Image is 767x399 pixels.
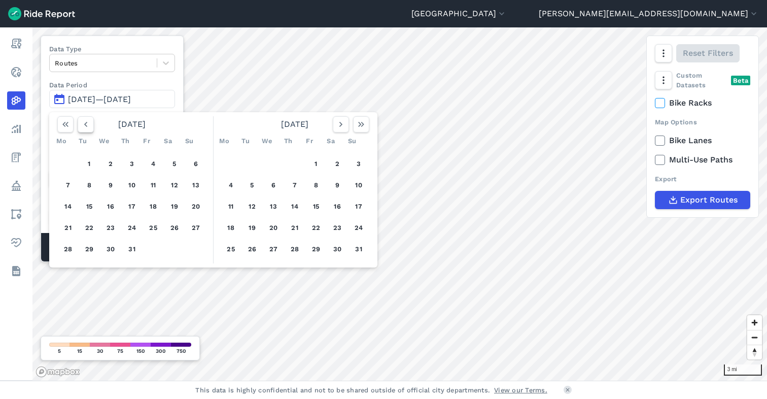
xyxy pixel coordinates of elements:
label: Data Type [49,44,175,54]
button: 27 [265,241,282,257]
button: 21 [287,219,303,236]
a: Heatmaps [7,91,25,110]
button: 24 [124,219,140,236]
div: We [96,132,112,149]
button: 22 [308,219,324,236]
button: 6 [188,155,204,172]
button: 31 [124,241,140,257]
button: 11 [223,198,239,214]
button: 10 [124,177,140,193]
a: Datasets [7,262,25,280]
button: 25 [223,241,239,257]
button: [DATE]—[DATE] [49,90,175,108]
div: Custom Datasets [655,71,750,90]
button: 30 [102,241,119,257]
button: 13 [265,198,282,214]
button: Reset Filters [676,44,740,62]
a: Fees [7,148,25,167]
button: 6 [265,177,282,193]
div: 3 mi [724,364,762,376]
button: 10 [351,177,367,193]
button: [GEOGRAPHIC_DATA] [411,8,507,20]
button: 9 [329,177,345,193]
div: Tu [237,132,254,149]
button: 12 [166,177,183,193]
button: 22 [81,219,97,236]
button: 8 [308,177,324,193]
button: 3 [124,155,140,172]
button: 28 [60,241,76,257]
button: 4 [145,155,161,172]
div: Su [181,132,197,149]
button: 15 [308,198,324,214]
span: Export Routes [680,194,738,206]
a: Report [7,35,25,53]
a: Policy [7,177,25,195]
button: 5 [166,155,183,172]
img: Ride Report [8,7,75,20]
button: 14 [60,198,76,214]
button: 27 [188,219,204,236]
button: 28 [287,241,303,257]
button: 5 [244,177,260,193]
button: 1 [308,155,324,172]
button: 13 [188,177,204,193]
button: 3 [351,155,367,172]
div: We [259,132,275,149]
button: 30 [329,241,345,257]
button: 17 [351,198,367,214]
button: 25 [145,219,161,236]
button: 31 [351,241,367,257]
button: Reset bearing to north [747,345,762,359]
button: 20 [265,219,282,236]
a: Health [7,234,25,252]
button: 2 [329,155,345,172]
button: 19 [244,219,260,236]
div: Fr [138,132,155,149]
label: Bike Lanes [655,135,750,147]
div: [DATE] [216,116,373,132]
button: 18 [145,198,161,214]
span: Reset Filters [683,47,733,59]
button: 18 [223,219,239,236]
a: View our Terms. [494,385,547,395]
button: 1 [81,155,97,172]
button: 16 [329,198,345,214]
div: Fr [301,132,318,149]
button: 23 [329,219,345,236]
a: Realtime [7,63,25,81]
label: Bike Racks [655,97,750,109]
div: Matched Trips [41,233,183,261]
button: 17 [124,198,140,214]
button: 8 [81,177,97,193]
button: [PERSON_NAME][EMAIL_ADDRESS][DOMAIN_NAME] [539,8,759,20]
canvas: Map [32,27,767,381]
div: Mo [216,132,232,149]
div: Th [280,132,296,149]
button: 26 [166,219,183,236]
div: Tu [75,132,91,149]
button: 7 [60,177,76,193]
div: Export [655,174,750,184]
button: 24 [351,219,367,236]
a: Mapbox logo [36,366,80,378]
div: Beta [731,76,750,85]
div: Sa [323,132,339,149]
button: 23 [102,219,119,236]
button: 9 [102,177,119,193]
button: 11 [145,177,161,193]
button: 16 [102,198,119,214]
div: Su [344,132,360,149]
div: Map Options [655,117,750,127]
button: 29 [81,241,97,257]
button: 12 [244,198,260,214]
button: 29 [308,241,324,257]
div: Mo [53,132,69,149]
button: 7 [287,177,303,193]
button: 2 [102,155,119,172]
a: Areas [7,205,25,223]
div: Sa [160,132,176,149]
button: Export Routes [655,191,750,209]
button: 4 [223,177,239,193]
button: 19 [166,198,183,214]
